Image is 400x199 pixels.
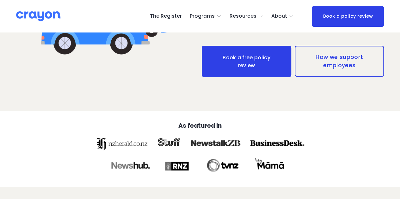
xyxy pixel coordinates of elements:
a: Book a free policy review [202,46,291,77]
a: The Register [150,11,182,21]
a: folder dropdown [230,11,263,21]
span: About [271,12,287,21]
span: Programs [190,12,215,21]
a: folder dropdown [271,11,294,21]
span: Resources [230,12,256,21]
a: folder dropdown [190,11,222,21]
a: How we support employees [295,46,384,77]
img: Crayon [16,11,60,22]
strong: As featured in [178,121,222,130]
a: Book a policy review [312,6,384,27]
